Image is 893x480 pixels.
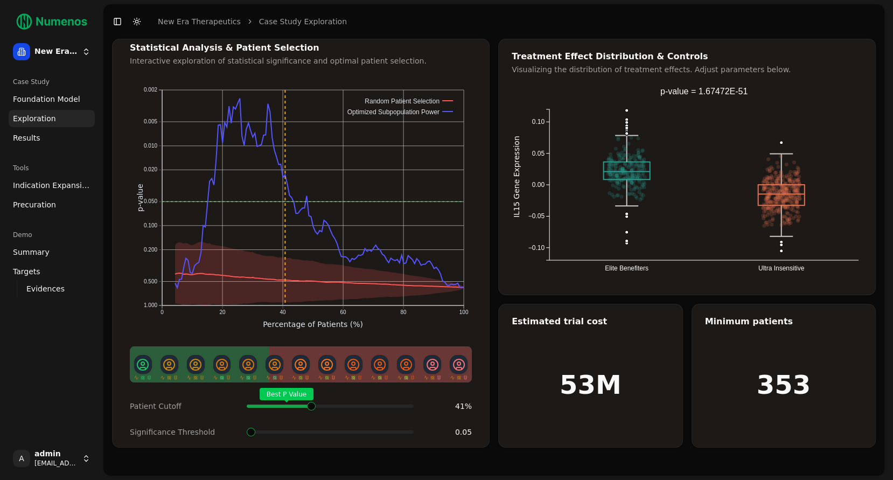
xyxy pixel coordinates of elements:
[144,222,157,228] text: 0.100
[263,320,363,329] text: Percentage of Patients (%)
[130,55,472,66] div: Interactive exploration of statistical significance and optimal patient selection.
[459,309,469,315] text: 100
[422,401,472,412] div: 41 %
[22,281,82,296] a: Evidences
[13,180,90,191] span: Indication Expansion
[161,309,164,315] text: 0
[340,309,346,315] text: 60
[532,118,545,126] text: 0.10
[13,94,80,105] span: Foundation Model
[9,159,95,177] div: Tools
[13,450,30,467] span: A
[365,98,439,105] text: Random Patient Selection
[260,388,313,400] span: Best P Value
[144,247,157,253] text: 0.200
[144,166,157,172] text: 0.020
[144,302,157,308] text: 1.000
[110,14,125,29] button: Toggle Sidebar
[13,266,40,277] span: Targets
[9,110,95,127] a: Exploration
[532,181,545,189] text: 0.00
[9,9,95,34] img: Numenos
[34,449,78,459] span: admin
[757,372,811,398] h1: 353
[347,108,439,116] text: Optimized Subpopulation Power
[144,87,157,93] text: 0.002
[528,212,545,220] text: −0.05
[144,143,157,149] text: 0.010
[219,309,226,315] text: 20
[512,52,862,61] div: Treatment Effect Distribution & Controls
[9,39,95,65] button: New Era Therapeutics
[9,446,95,471] button: Aadmin[EMAIL_ADDRESS]
[9,91,95,108] a: Foundation Model
[158,16,241,27] a: New Era Therapeutics
[129,14,144,29] button: Toggle Dark Mode
[34,459,78,468] span: [EMAIL_ADDRESS]
[605,265,648,272] text: Elite Benefiters
[528,244,545,252] text: −0.10
[9,244,95,261] a: Summary
[13,113,56,124] span: Exploration
[13,247,50,258] span: Summary
[13,133,40,143] span: Results
[512,64,862,75] div: Visualizing the distribution of treatment effects. Adjust parameters below.
[512,136,521,218] text: IL15 Gene Expression
[9,129,95,147] a: Results
[532,150,545,157] text: 0.05
[400,309,407,315] text: 80
[130,401,238,412] div: Patient Cutoff
[560,372,622,398] h1: 53M
[34,47,78,57] span: New Era Therapeutics
[9,177,95,194] a: Indication Expansion
[130,427,238,437] div: Significance Threshold
[9,73,95,91] div: Case Study
[144,119,157,124] text: 0.005
[130,44,472,52] div: Statistical Analysis & Patient Selection
[158,16,347,27] nav: breadcrumb
[9,196,95,213] a: Precuration
[9,226,95,244] div: Demo
[144,279,157,284] text: 0.500
[660,87,748,96] text: p-value = 1.67472E-51
[144,198,157,204] text: 0.050
[9,263,95,280] a: Targets
[280,309,286,315] text: 40
[422,427,472,437] div: 0.05
[136,184,144,212] text: p-value
[13,199,56,210] span: Precuration
[758,265,805,272] text: Ultra Insensitive
[259,16,347,27] a: Case Study Exploration
[26,283,65,294] span: Evidences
